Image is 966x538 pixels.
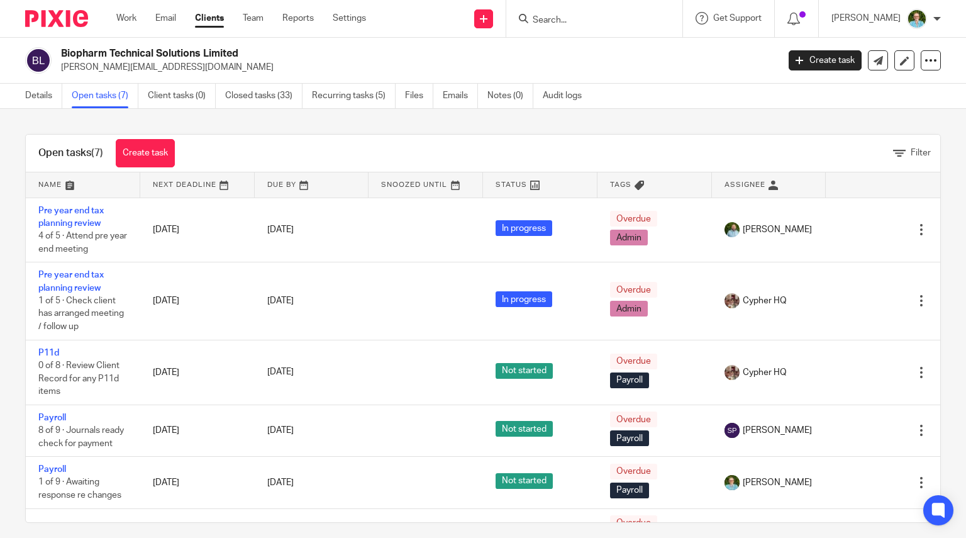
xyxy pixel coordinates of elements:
td: [DATE] [140,405,255,456]
img: A9EA1D9F-5CC4-4D49-85F1-B1749FAF3577.jpeg [724,293,740,308]
span: [DATE] [267,426,294,435]
span: [DATE] [267,368,294,377]
img: svg%3E [724,423,740,438]
a: Create task [789,50,862,70]
span: Snoozed Until [381,181,447,188]
span: Cypher HQ [743,294,787,307]
span: [DATE] [267,478,294,487]
td: [DATE] [140,198,255,262]
img: U9kDOIcY.jpeg [724,475,740,490]
span: 8 of 9 · Journals ready check for payment [38,426,124,448]
span: [PERSON_NAME] [743,223,812,236]
span: Overdue [610,354,657,369]
a: Files [405,84,433,108]
a: Payroll [38,413,66,422]
span: 1 of 9 · Awaiting response re changes [38,478,121,500]
p: [PERSON_NAME] [831,12,901,25]
span: Filter [911,149,931,157]
a: Notes (0) [487,84,533,108]
span: Not started [496,421,553,437]
a: Create task [116,139,175,167]
span: Not started [496,363,553,379]
span: Overdue [610,412,657,427]
a: Closed tasks (33) [225,84,303,108]
a: Team [243,12,264,25]
span: (7) [91,148,103,158]
h1: Open tasks [38,147,103,160]
img: svg%3E [25,47,52,74]
span: 4 of 5 · Attend pre year end meeting [38,232,127,254]
a: Clients [195,12,224,25]
a: Recurring tasks (5) [312,84,396,108]
h2: Biopharm Technical Solutions Limited [61,47,628,60]
span: [DATE] [267,296,294,305]
span: Get Support [713,14,762,23]
a: P11d [38,349,59,357]
span: Payroll [610,483,649,498]
span: [DATE] [267,225,294,234]
p: [PERSON_NAME][EMAIL_ADDRESS][DOMAIN_NAME] [61,61,770,74]
a: Client tasks (0) [148,84,216,108]
img: U9kDOIcY.jpeg [907,9,927,29]
a: Pre year end tax planning review [38,271,104,292]
span: [PERSON_NAME] [743,424,812,437]
span: Overdue [610,515,657,531]
span: Admin [610,230,648,245]
span: Overdue [610,282,657,298]
a: Email [155,12,176,25]
a: Pre year end tax planning review [38,206,104,228]
span: Status [496,181,527,188]
td: [DATE] [140,457,255,508]
span: Payroll [610,373,649,388]
span: In progress [496,220,552,236]
a: Details [25,84,62,108]
a: Payroll [38,465,66,474]
a: Reports [282,12,314,25]
td: [DATE] [140,340,255,405]
img: IxkmB6f8.jpeg [724,222,740,237]
span: Payroll [610,430,649,446]
span: Overdue [610,464,657,479]
a: Emails [443,84,478,108]
span: Overdue [610,211,657,227]
span: [PERSON_NAME] [743,476,812,489]
a: Open tasks (7) [72,84,138,108]
img: A9EA1D9F-5CC4-4D49-85F1-B1749FAF3577.jpeg [724,365,740,380]
a: Audit logs [543,84,591,108]
span: Tags [610,181,631,188]
span: Not started [496,473,553,489]
img: Pixie [25,10,88,27]
a: Work [116,12,136,25]
span: 1 of 5 · Check client has arranged meeting / follow up [38,296,124,331]
span: In progress [496,291,552,307]
span: Admin [610,301,648,317]
input: Search [531,15,645,26]
span: Cypher HQ [743,366,787,379]
a: Settings [333,12,366,25]
span: 0 of 8 · Review Client Record for any P11d items [38,361,119,396]
td: [DATE] [140,262,255,340]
